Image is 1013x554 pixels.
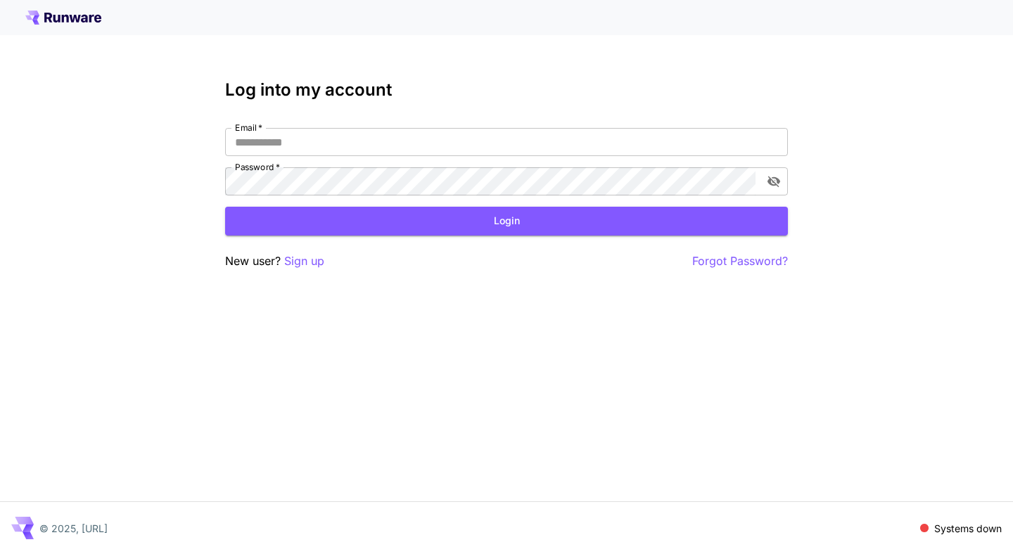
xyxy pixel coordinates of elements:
[39,521,108,536] p: © 2025, [URL]
[692,252,788,270] button: Forgot Password?
[235,122,262,134] label: Email
[284,252,324,270] button: Sign up
[934,521,1002,536] p: Systems down
[225,207,788,236] button: Login
[761,169,786,194] button: toggle password visibility
[225,80,788,100] h3: Log into my account
[225,252,324,270] p: New user?
[235,161,280,173] label: Password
